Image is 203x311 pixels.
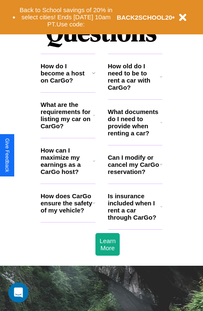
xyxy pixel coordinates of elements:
h3: How does CarGo ensure the safety of my vehicle? [41,192,93,214]
h3: How old do I need to be to rent a car with CarGo? [108,62,160,91]
button: Learn More [95,233,120,256]
button: Back to School savings of 20% in select cities! Ends [DATE] 10am PT.Use code: [15,4,117,30]
h3: What are the requirements for listing my car on CarGo? [41,101,93,130]
h3: Is insurance included when I rent a car through CarGo? [108,192,160,221]
div: Give Feedback [4,138,10,172]
b: BACK2SCHOOL20 [117,14,172,21]
h3: How can I maximize my earnings as a CarGo host? [41,147,93,175]
div: Open Intercom Messenger [8,282,28,303]
h3: How do I become a host on CarGo? [41,62,92,84]
h3: Can I modify or cancel my CarGo reservation? [108,154,160,175]
h3: What documents do I need to provide when renting a car? [108,108,161,137]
